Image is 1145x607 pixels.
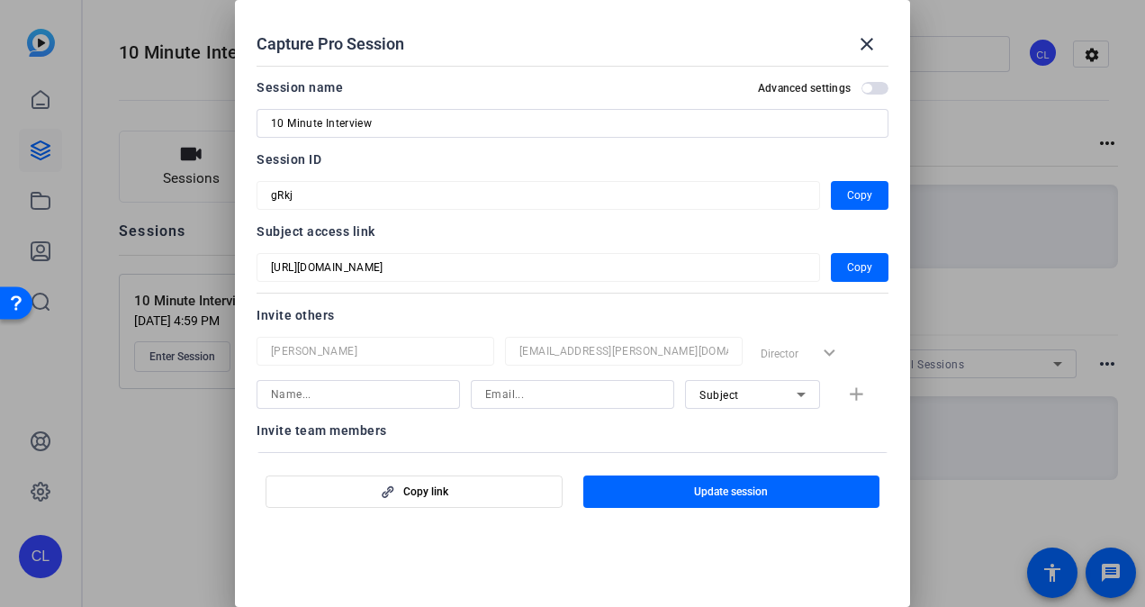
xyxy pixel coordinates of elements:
[257,420,888,441] div: Invite team members
[257,23,888,66] div: Capture Pro Session
[856,33,878,55] mat-icon: close
[257,149,888,170] div: Session ID
[583,476,880,508] button: Update session
[271,340,480,362] input: Name...
[699,389,739,402] span: Subject
[271,384,446,405] input: Name...
[266,476,563,508] button: Copy link
[847,185,872,206] span: Copy
[831,253,888,282] button: Copy
[257,304,888,326] div: Invite others
[271,113,874,134] input: Enter Session Name
[257,77,343,98] div: Session name
[758,81,851,95] h2: Advanced settings
[519,340,728,362] input: Email...
[403,485,448,499] span: Copy link
[257,221,888,242] div: Subject access link
[847,257,872,278] span: Copy
[485,384,660,405] input: Email...
[271,185,806,206] input: Session OTP
[694,485,768,499] span: Update session
[831,181,888,210] button: Copy
[271,257,806,278] input: Session OTP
